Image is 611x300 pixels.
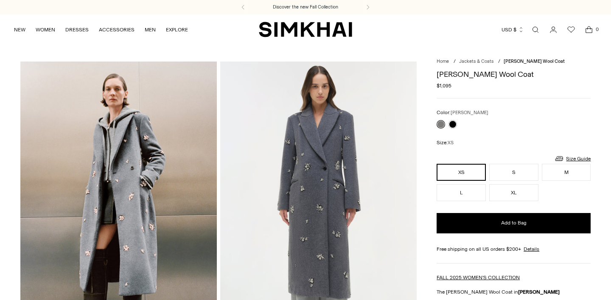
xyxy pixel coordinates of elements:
a: Open search modal [527,21,544,38]
a: Go to the account page [545,21,562,38]
label: Size: [437,139,454,147]
a: Details [524,245,539,253]
button: XS [437,164,486,181]
a: MEN [145,20,156,39]
a: Wishlist [563,21,580,38]
span: 0 [593,25,601,33]
button: Add to Bag [437,213,591,233]
button: USD $ [502,20,524,39]
a: Size Guide [554,153,591,164]
nav: breadcrumbs [437,58,591,65]
a: EXPLORE [166,20,188,39]
span: $1,095 [437,82,451,90]
span: [PERSON_NAME] Wool Coat [504,59,565,64]
a: DRESSES [65,20,89,39]
button: L [437,184,486,201]
a: Jackets & Coats [459,59,493,64]
a: FALL 2025 WOMEN'S COLLECTION [437,275,520,280]
span: XS [448,140,454,146]
span: [PERSON_NAME] [451,110,488,115]
a: ACCESSORIES [99,20,135,39]
a: Open cart modal [580,21,597,38]
div: / [454,58,456,65]
span: Add to Bag [501,219,527,227]
strong: [PERSON_NAME] [518,289,560,295]
a: SIMKHAI [259,21,352,38]
label: Color: [437,109,488,117]
a: Discover the new Fall Collection [273,4,338,11]
a: WOMEN [36,20,55,39]
h1: [PERSON_NAME] Wool Coat [437,70,591,78]
div: Free shipping on all US orders $200+ [437,245,591,253]
div: / [498,58,500,65]
button: XL [489,184,538,201]
a: Home [437,59,449,64]
a: NEW [14,20,25,39]
p: The [PERSON_NAME] Wool Coat in [437,288,591,296]
button: S [489,164,538,181]
button: M [542,164,591,181]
